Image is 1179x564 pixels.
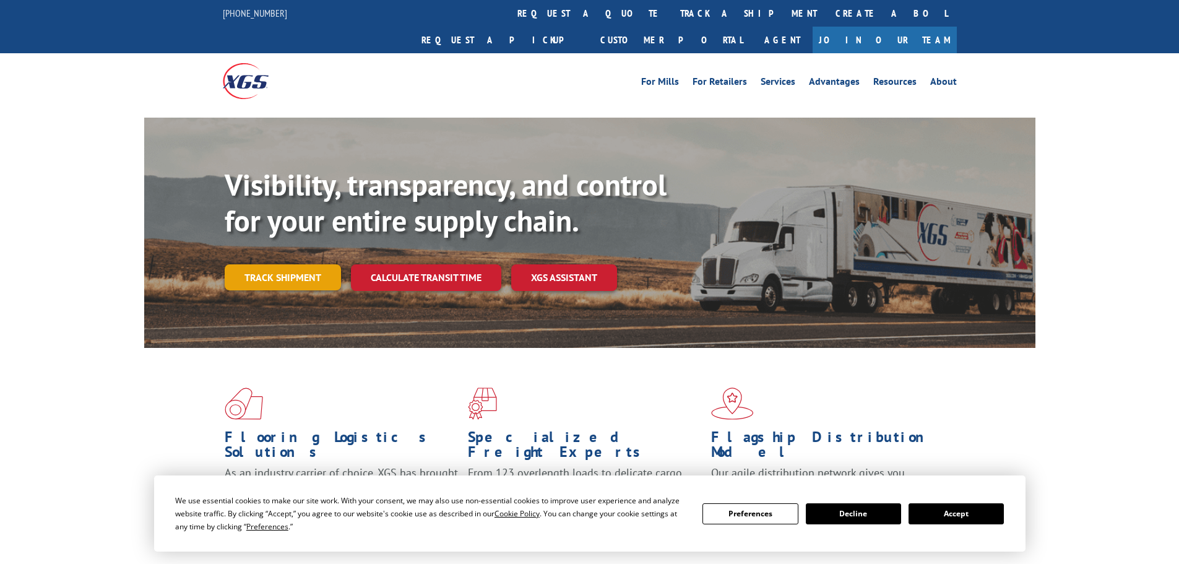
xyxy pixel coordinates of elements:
[225,430,459,466] h1: Flooring Logistics Solutions
[761,77,795,90] a: Services
[693,77,747,90] a: For Retailers
[930,77,957,90] a: About
[225,264,341,290] a: Track shipment
[468,466,702,521] p: From 123 overlength loads to delicate cargo, our experienced staff knows the best way to move you...
[246,521,288,532] span: Preferences
[711,466,939,495] span: Our agile distribution network gives you nationwide inventory management on demand.
[468,388,497,420] img: xgs-icon-focused-on-flooring-red
[225,466,458,510] span: As an industry carrier of choice, XGS has brought innovation and dedication to flooring logistics...
[154,475,1026,552] div: Cookie Consent Prompt
[702,503,798,524] button: Preferences
[351,264,501,291] a: Calculate transit time
[223,7,287,19] a: [PHONE_NUMBER]
[225,165,667,240] b: Visibility, transparency, and control for your entire supply chain.
[809,77,860,90] a: Advantages
[641,77,679,90] a: For Mills
[873,77,917,90] a: Resources
[175,494,688,533] div: We use essential cookies to make our site work. With your consent, we may also use non-essential ...
[468,430,702,466] h1: Specialized Freight Experts
[813,27,957,53] a: Join Our Team
[591,27,752,53] a: Customer Portal
[909,503,1004,524] button: Accept
[511,264,617,291] a: XGS ASSISTANT
[711,388,754,420] img: xgs-icon-flagship-distribution-model-red
[225,388,263,420] img: xgs-icon-total-supply-chain-intelligence-red
[494,508,540,519] span: Cookie Policy
[711,430,945,466] h1: Flagship Distribution Model
[806,503,901,524] button: Decline
[412,27,591,53] a: Request a pickup
[752,27,813,53] a: Agent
